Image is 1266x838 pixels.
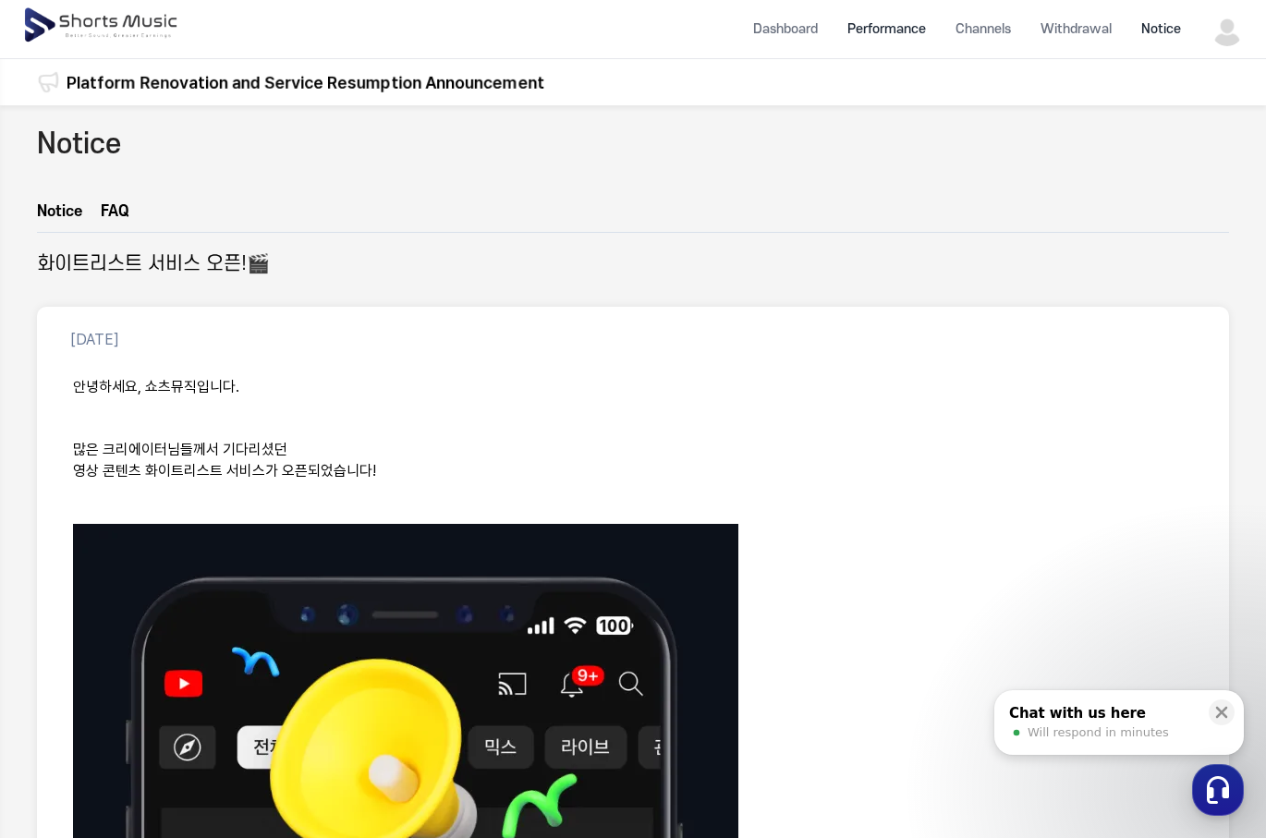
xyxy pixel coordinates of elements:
[73,377,1193,398] p: 안녕하세요, 쇼츠뮤직입니다.
[153,614,208,629] span: Messages
[833,5,941,54] a: Performance
[941,5,1026,54] a: Channels
[67,70,544,95] a: Platform Renovation and Service Resumption Announcement
[274,613,319,628] span: Settings
[47,613,79,628] span: Home
[738,5,833,54] a: Dashboard
[101,200,129,232] a: FAQ
[1026,5,1126,54] a: Withdrawal
[122,586,238,632] a: Messages
[1126,5,1196,54] a: Notice
[70,329,119,351] p: [DATE]
[73,440,1193,461] p: 많은 크리에이터님들께서 기다리셨던
[37,200,82,232] a: Notice
[37,71,59,93] img: 알림 아이콘
[6,586,122,632] a: Home
[37,124,121,165] h2: Notice
[73,461,1193,482] p: 영상 콘텐츠 화이트리스트 서비스가 오픈되었습니다!
[238,586,355,632] a: Settings
[1211,13,1244,46] img: 사용자 이미지
[37,251,270,277] h2: 화이트리스트 서비스 오픈!🎬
